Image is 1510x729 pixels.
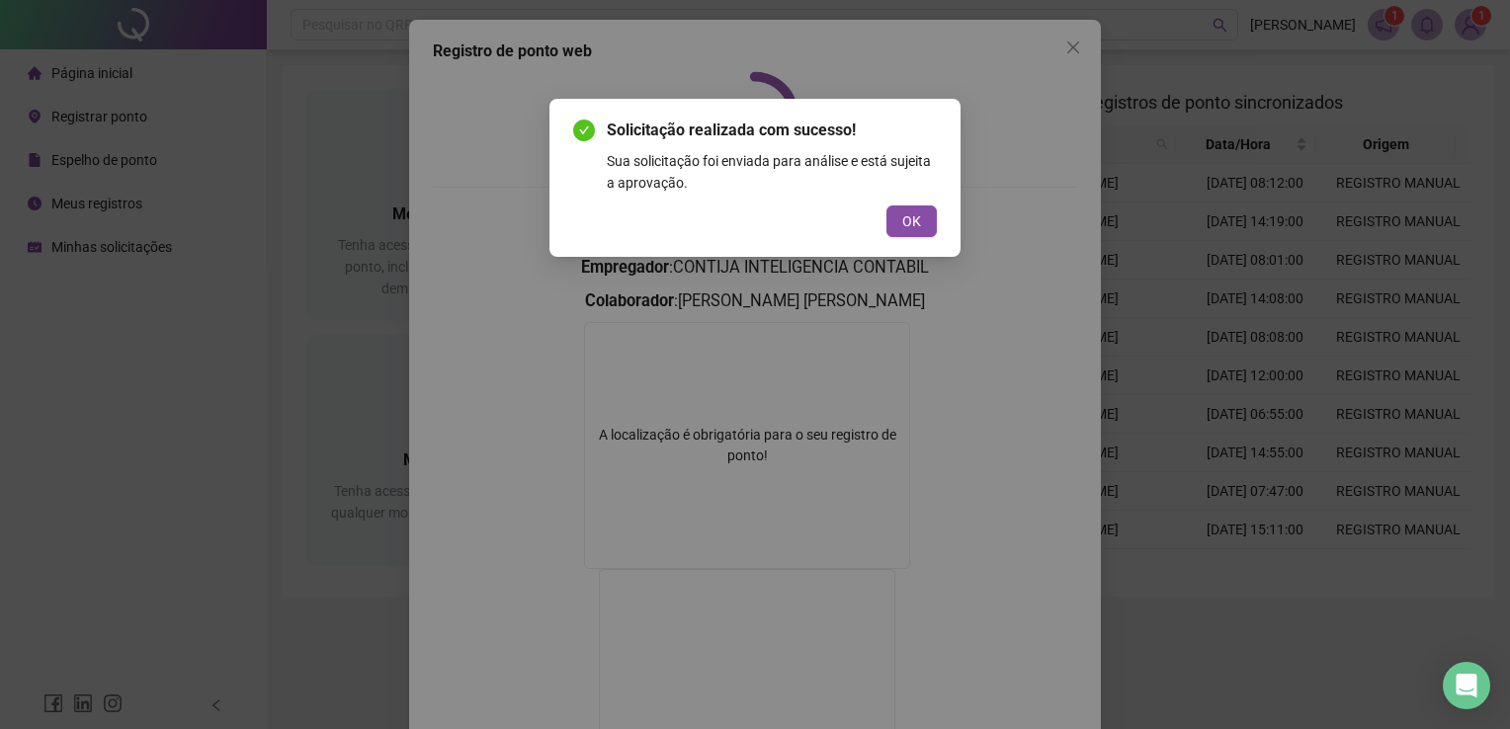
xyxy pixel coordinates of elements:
[573,120,595,141] span: check-circle
[607,119,937,142] span: Solicitação realizada com sucesso!
[607,150,937,194] div: Sua solicitação foi enviada para análise e está sujeita a aprovação.
[902,210,921,232] span: OK
[1443,662,1490,709] div: Open Intercom Messenger
[886,205,937,237] button: OK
